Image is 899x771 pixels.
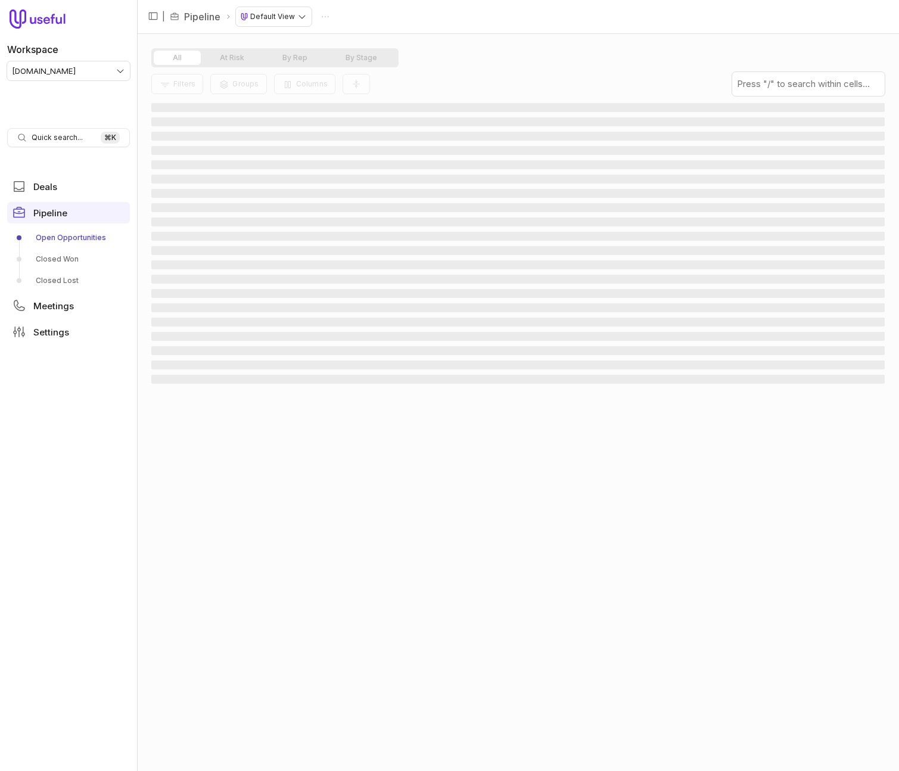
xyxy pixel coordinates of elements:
[184,10,220,24] a: Pipeline
[274,74,335,94] button: Columns
[101,132,120,144] kbd: ⌘ K
[316,8,334,26] button: Actions
[7,250,130,269] a: Closed Won
[151,289,885,298] span: ‌
[7,228,130,290] div: Pipeline submenu
[151,203,885,212] span: ‌
[7,176,130,197] a: Deals
[151,275,885,284] span: ‌
[7,271,130,290] a: Closed Lost
[151,360,885,369] span: ‌
[732,72,885,96] input: Press "/" to search within cells...
[33,328,69,337] span: Settings
[151,74,203,94] button: Filter Pipeline
[296,79,328,88] span: Columns
[151,217,885,226] span: ‌
[151,303,885,312] span: ‌
[154,51,201,65] button: All
[151,332,885,341] span: ‌
[7,321,130,343] a: Settings
[144,7,162,25] button: Collapse sidebar
[151,375,885,384] span: ‌
[151,160,885,169] span: ‌
[33,209,67,217] span: Pipeline
[232,79,259,88] span: Groups
[151,260,885,269] span: ‌
[151,189,885,198] span: ‌
[263,51,326,65] button: By Rep
[151,132,885,141] span: ‌
[151,117,885,126] span: ‌
[33,182,57,191] span: Deals
[151,246,885,255] span: ‌
[173,79,195,88] span: Filters
[326,51,396,65] button: By Stage
[151,175,885,184] span: ‌
[151,103,885,112] span: ‌
[151,146,885,155] span: ‌
[151,346,885,355] span: ‌
[210,74,266,94] button: Group Pipeline
[7,295,130,316] a: Meetings
[201,51,263,65] button: At Risk
[151,318,885,327] span: ‌
[151,232,885,241] span: ‌
[7,42,58,57] label: Workspace
[162,10,165,24] span: |
[7,228,130,247] a: Open Opportunities
[33,301,74,310] span: Meetings
[343,74,370,95] button: Collapse all rows
[32,133,83,142] span: Quick search...
[7,202,130,223] a: Pipeline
